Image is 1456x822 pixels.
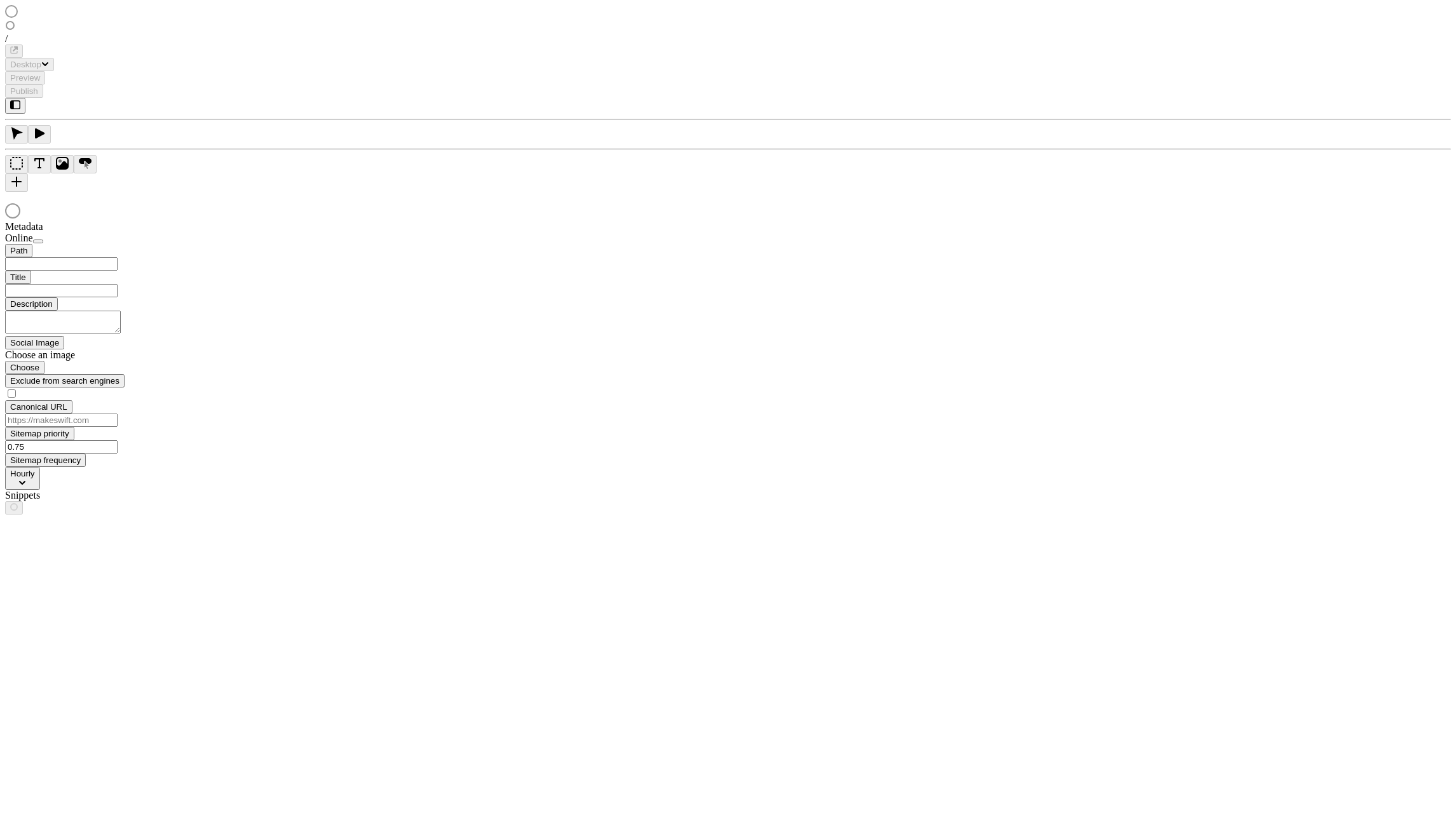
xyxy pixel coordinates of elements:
button: Social Image [5,336,64,349]
div: Choose an image [5,349,158,361]
div: Snippets [5,490,158,501]
button: Button [74,155,97,173]
button: Description [5,297,58,311]
button: Title [5,271,31,284]
span: Hourly [10,469,35,478]
button: Sitemap frequency [5,454,86,467]
button: Canonical URL [5,400,72,414]
input: https://makeswift.com [5,414,118,427]
span: Preview [10,73,40,83]
button: Text [28,155,51,173]
div: Metadata [5,221,158,232]
button: Path [5,244,32,257]
button: Sitemap priority [5,427,74,440]
button: Desktop [5,58,54,71]
span: Online [5,232,33,243]
div: / [5,33,1451,44]
span: Choose [10,363,39,372]
button: Exclude from search engines [5,374,125,387]
button: Hourly [5,467,40,490]
button: Image [51,155,74,173]
span: Desktop [10,60,41,69]
button: Choose [5,361,44,374]
button: Publish [5,84,43,98]
span: Publish [10,86,38,96]
button: Preview [5,71,45,84]
button: Box [5,155,28,173]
